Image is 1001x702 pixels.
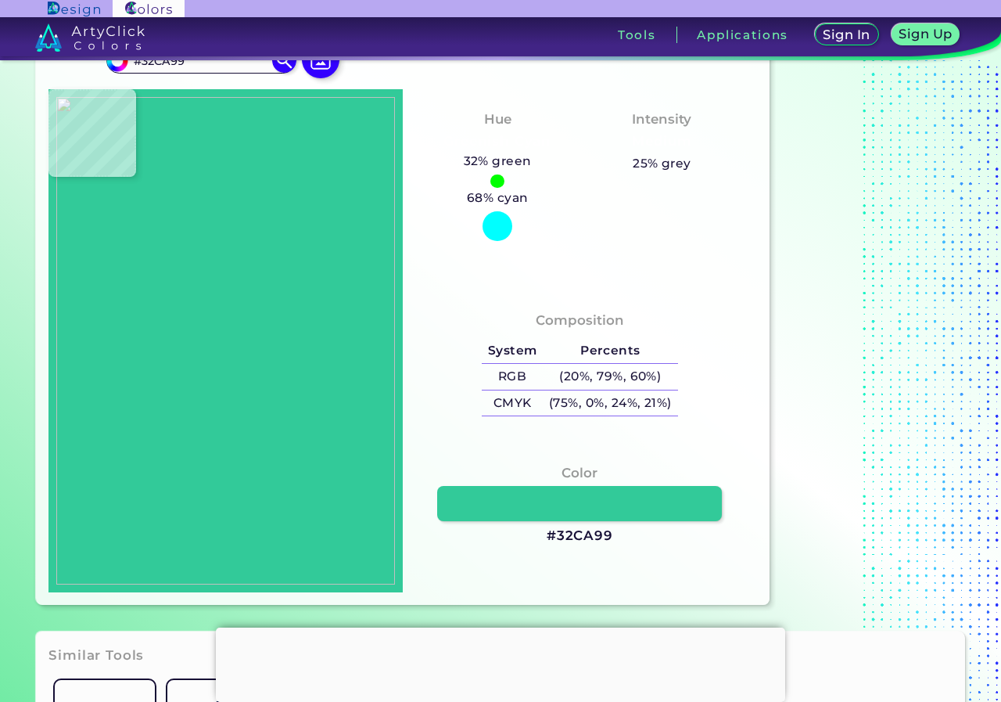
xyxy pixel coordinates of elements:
input: type color.. [128,50,274,71]
img: ArtyClick Design logo [48,2,100,16]
h5: CMYK [482,391,543,416]
h5: (20%, 79%, 60%) [543,364,677,390]
a: Sign In [816,24,877,45]
h5: Sign In [824,29,870,41]
h4: Hue [484,108,511,131]
h5: (75%, 0%, 24%, 21%) [543,391,677,416]
h3: Greenish Cyan [437,132,558,151]
iframe: Advertisement [216,628,785,698]
h3: #32CA99 [547,527,613,545]
img: logo_artyclick_colors_white.svg [35,23,145,52]
h5: System [482,338,543,364]
h3: Tools [618,29,656,41]
a: Sign Up [892,24,958,45]
h5: Sign Up [900,28,951,41]
h3: Medium [626,132,699,151]
h5: RGB [482,364,543,390]
h4: Composition [536,309,624,332]
h3: Applications [697,29,788,41]
h4: Color [561,462,597,484]
h5: 32% green [457,151,538,171]
h5: 25% grey [633,153,691,174]
h5: Percents [543,338,677,364]
h3: Similar Tools [48,646,144,665]
h4: Intensity [632,108,691,131]
h5: 68% cyan [461,188,534,208]
img: 50336a9c-439b-4c48-a496-1e00f94268ae [56,97,395,585]
img: icon search [272,49,296,72]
